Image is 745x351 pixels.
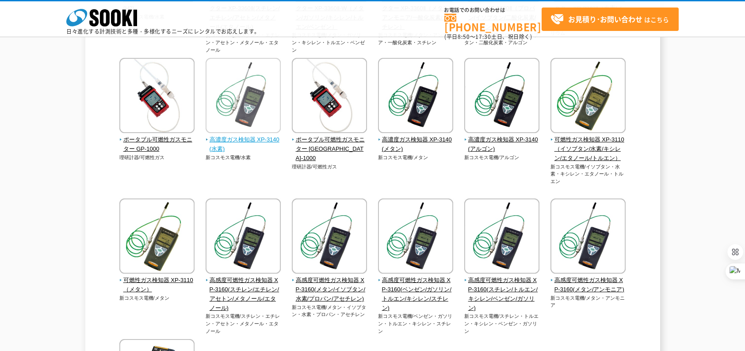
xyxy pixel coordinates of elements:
span: 高感度可燃性ガス検知器 XP-3160(メタン/アンモニア) [550,276,626,294]
p: 理研計器/可燃性ガス [119,154,195,161]
span: お電話でのお問い合わせは [444,8,542,13]
span: 高濃度ガス検知器 XP-3140(メタン) [378,135,454,154]
p: 新コスモス電機/イソブタン・水素・キシレン・エタノール・トルエン [550,163,626,185]
p: 新コスモス電機/メタン・アンモニア [550,294,626,309]
img: 高感度可燃性ガス検知器 XP-3160(メタン/イソブタン/水素/プロパン/アセチレン) [292,198,367,276]
span: 高濃度ガス検知器 XP-3140(アルゴン) [464,135,540,154]
p: 日々進化する計測技術と多種・多様化するニーズにレンタルでお応えします。 [66,29,260,34]
a: ポータブル可燃性ガスモニター GP-1000 [119,127,195,153]
a: 高濃度ガス検知器 XP-3140(水素) [206,127,281,153]
a: 高感度可燃性ガス検知器 XP-3160(ベンゼン/ガソリン/トルエン/キシレン/スチレン) [378,267,454,313]
p: 新コスモス電機/メタン [378,154,454,161]
span: 高感度可燃性ガス検知器 XP-3160(ベンゼン/ガソリン/トルエン/キシレン/スチレン) [378,276,454,313]
p: 新コスモス電機/スチレン・トルエン・キシレン・ベンゼン・ガソリン [464,313,540,335]
p: 新コスモス電機/メタン・イソブタン・水素・プロパン・アセチレン [292,304,367,318]
p: 新コスモス電機/スチレン・エチレン・アセトン・メタノール・エタノール [206,313,281,335]
span: 8:50 [458,33,470,41]
a: 高感度可燃性ガス検知器 XP-3160(スチレン/エチレン/アセトン/メタノール/エタノール) [206,267,281,313]
span: 高濃度ガス検知器 XP-3140(水素) [206,135,281,154]
a: 可燃性ガス検知器 XP-3110（イソブタン/水素/キシレン/エタノール/トルエン） [550,127,626,163]
img: 高濃度ガス検知器 XP-3140(メタン) [378,58,453,135]
p: 新コスモス電機/アルゴン [464,154,540,161]
a: 高感度可燃性ガス検知器 XP-3160(メタン/アンモニア) [550,267,626,294]
a: 高感度可燃性ガス検知器 XP-3160(スチレン/トルエン/キシレン/ベンゼン/ガソリン) [464,267,540,313]
a: 可燃性ガス検知器 XP-3110（メタン） [119,267,195,294]
a: お見積り･お問い合わせはこちら [542,8,679,31]
span: はこちら [550,13,669,26]
img: 高濃度ガス検知器 XP-3140(アルゴン) [464,58,539,135]
a: 高濃度ガス検知器 XP-3140(メタン) [378,127,454,153]
p: 新コスモス電機/水素 [206,154,281,161]
img: 高感度可燃性ガス検知器 XP-3160(メタン/アンモニア) [550,198,626,276]
span: 高感度可燃性ガス検知器 XP-3160(スチレン/トルエン/キシレン/ベンゼン/ガソリン) [464,276,540,313]
img: 高感度可燃性ガス検知器 XP-3160(ベンゼン/ガソリン/トルエン/キシレン/スチレン) [378,198,453,276]
img: 可燃性ガス検知器 XP-3110（イソブタン/水素/キシレン/エタノール/トルエン） [550,58,626,135]
span: ポータブル可燃性ガスモニター GP-1000 [119,135,195,154]
img: 可燃性ガス検知器 XP-3110（メタン） [119,198,195,276]
span: 可燃性ガス検知器 XP-3110（メタン） [119,276,195,294]
p: 理研計器/可燃性ガス [292,163,367,171]
a: 高感度可燃性ガス検知器 XP-3160(メタン/イソブタン/水素/プロパン/アセチレン) [292,267,367,303]
p: 新コスモス電機/ベンゼン・ガソリン・トルエン・キシレン・スチレン [378,313,454,335]
img: 高感度可燃性ガス検知器 XP-3160(スチレン/エチレン/アセトン/メタノール/エタノール) [206,198,281,276]
img: 高感度可燃性ガス検知器 XP-3160(スチレン/トルエン/キシレン/ベンゼン/ガソリン) [464,198,539,276]
img: ポータブル可燃性ガスモニター NC-1000 [292,58,367,135]
a: 高濃度ガス検知器 XP-3140(アルゴン) [464,127,540,153]
p: 新コスモス電機/メタン [119,294,195,302]
img: 高濃度ガス検知器 XP-3140(水素) [206,58,281,135]
span: 高感度可燃性ガス検知器 XP-3160(スチレン/エチレン/アセトン/メタノール/エタノール) [206,276,281,313]
a: ポータブル可燃性ガスモニター [GEOGRAPHIC_DATA]-1000 [292,127,367,163]
p: 新コスモス電機/メタン・ガソリン・キシレン・トルエン・ベンゼン [292,31,367,53]
strong: お見積り･お問い合わせ [568,14,642,24]
a: [PHONE_NUMBER] [444,14,542,32]
span: (平日 ～ 土日、祝日除く) [444,33,532,41]
span: 高感度可燃性ガス検知器 XP-3160(メタン/イソブタン/水素/プロパン/アセチレン) [292,276,367,303]
p: 新コスモス電機/スチレン・エチレン・アセトン・メタノール・エタノール [206,31,281,53]
span: ポータブル可燃性ガスモニター [GEOGRAPHIC_DATA]-1000 [292,135,367,163]
span: 17:30 [475,33,491,41]
span: 可燃性ガス検知器 XP-3110（イソブタン/水素/キシレン/エタノール/トルエン） [550,135,626,163]
img: ポータブル可燃性ガスモニター GP-1000 [119,58,195,135]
